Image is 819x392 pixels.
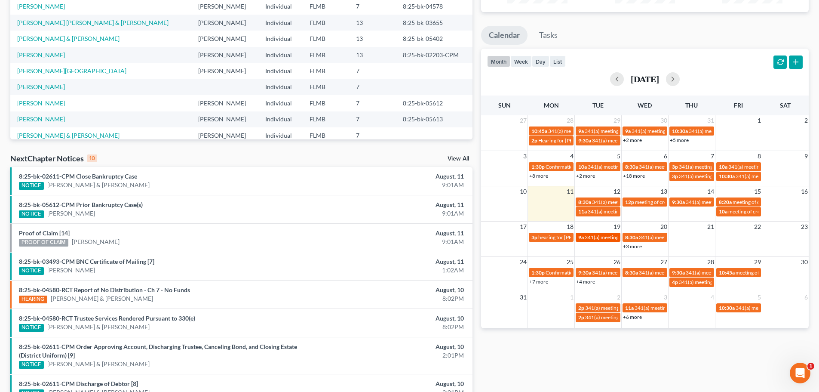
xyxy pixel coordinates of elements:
[19,239,68,247] div: PROOF OF CLAIM
[592,137,675,144] span: 341(a) meeting for [PERSON_NAME]
[321,314,464,323] div: August, 10
[706,257,715,267] span: 28
[706,115,715,126] span: 31
[47,209,95,218] a: [PERSON_NAME]
[19,380,138,387] a: 8:25-bk-02611-CPM Discharge of Debtor [8]
[17,83,65,90] a: [PERSON_NAME]
[10,153,97,164] div: NextChapter Notices
[757,292,762,302] span: 5
[519,186,528,197] span: 10
[303,127,349,143] td: FLMB
[519,222,528,232] span: 17
[522,151,528,161] span: 3
[531,164,545,170] span: 1:30p
[625,234,638,241] span: 8:30a
[191,111,259,127] td: [PERSON_NAME]
[639,234,767,241] span: 341(a) meeting for [PERSON_NAME] & [PERSON_NAME]
[710,151,715,161] span: 7
[72,238,120,246] a: [PERSON_NAME]
[531,269,545,276] span: 1:30p
[613,257,621,267] span: 26
[19,324,44,332] div: NOTICE
[719,173,735,179] span: 10:30a
[529,173,548,179] a: +8 more
[613,222,621,232] span: 19
[19,267,44,275] div: NOTICE
[258,127,303,143] td: Individual
[303,47,349,63] td: FLMB
[87,154,97,162] div: 10
[625,269,638,276] span: 8:30a
[679,164,762,170] span: 341(a) meeting for [PERSON_NAME]
[578,305,584,311] span: 2p
[679,173,762,179] span: 341(a) meeting for [PERSON_NAME]
[349,95,396,111] td: 7
[349,47,396,63] td: 13
[549,56,566,67] button: list
[578,269,591,276] span: 9:30a
[588,208,671,215] span: 341(a) meeting for [PERSON_NAME]
[19,343,297,359] a: 8:25-bk-02611-CPM Order Approving Account, Discharging Trustee, Canceling Bond, and Closing Estat...
[736,305,819,311] span: 341(a) meeting for [PERSON_NAME]
[191,31,259,46] td: [PERSON_NAME]
[303,31,349,46] td: FLMB
[623,314,642,320] a: +6 more
[659,186,668,197] span: 13
[753,257,762,267] span: 29
[17,19,169,26] a: [PERSON_NAME] [PERSON_NAME] & [PERSON_NAME]
[804,115,809,126] span: 2
[710,292,715,302] span: 4
[670,137,689,143] a: +5 more
[191,47,259,63] td: [PERSON_NAME]
[258,95,303,111] td: Individual
[321,257,464,266] div: August, 11
[191,15,259,31] td: [PERSON_NAME]
[686,199,814,205] span: 341(a) meeting for [PERSON_NAME] & [PERSON_NAME]
[800,222,809,232] span: 23
[529,278,548,285] a: +7 more
[566,115,574,126] span: 28
[659,222,668,232] span: 20
[531,234,537,241] span: 3p
[321,229,464,238] div: August, 11
[585,305,714,311] span: 341(a) meeting for [PERSON_NAME] & [PERSON_NAME]
[487,56,510,67] button: month
[531,26,565,45] a: Tasks
[800,257,809,267] span: 30
[706,186,715,197] span: 14
[321,172,464,181] div: August, 11
[546,164,643,170] span: Confirmation hearing for [PERSON_NAME]
[663,292,668,302] span: 3
[19,201,143,208] a: 8:25-bk-05612-CPM Prior Bankruptcy Case(s)
[349,15,396,31] td: 13
[566,186,574,197] span: 11
[19,286,190,293] a: 8:25-bk-04580-RCT Report of No Distribution - Ch 7 - No Funds
[396,111,472,127] td: 8:25-bk-05613
[538,137,605,144] span: Hearing for [PERSON_NAME]
[349,31,396,46] td: 13
[481,26,528,45] a: Calendar
[585,234,668,241] span: 341(a) meeting for [PERSON_NAME]
[734,102,743,109] span: Fri
[191,127,259,143] td: [PERSON_NAME]
[780,102,791,109] span: Sat
[531,128,547,134] span: 10:45a
[17,99,65,107] a: [PERSON_NAME]
[258,31,303,46] td: Individual
[689,128,817,134] span: 341(a) meeting for [PERSON_NAME] & [PERSON_NAME]
[578,164,587,170] span: 10a
[659,115,668,126] span: 30
[19,361,44,369] div: NOTICE
[578,234,584,241] span: 9a
[592,269,675,276] span: 341(a) meeting for [PERSON_NAME]
[576,278,595,285] a: +4 more
[321,181,464,189] div: 9:01AM
[19,315,195,322] a: 8:25-bk-04580-RCT Trustee Services Rendered Pursuant to 330(e)
[258,111,303,127] td: Individual
[623,173,645,179] a: +18 more
[757,115,762,126] span: 1
[719,164,727,170] span: 10a
[47,266,95,275] a: [PERSON_NAME]
[728,164,811,170] span: 341(a) meeting for [PERSON_NAME]
[659,257,668,267] span: 27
